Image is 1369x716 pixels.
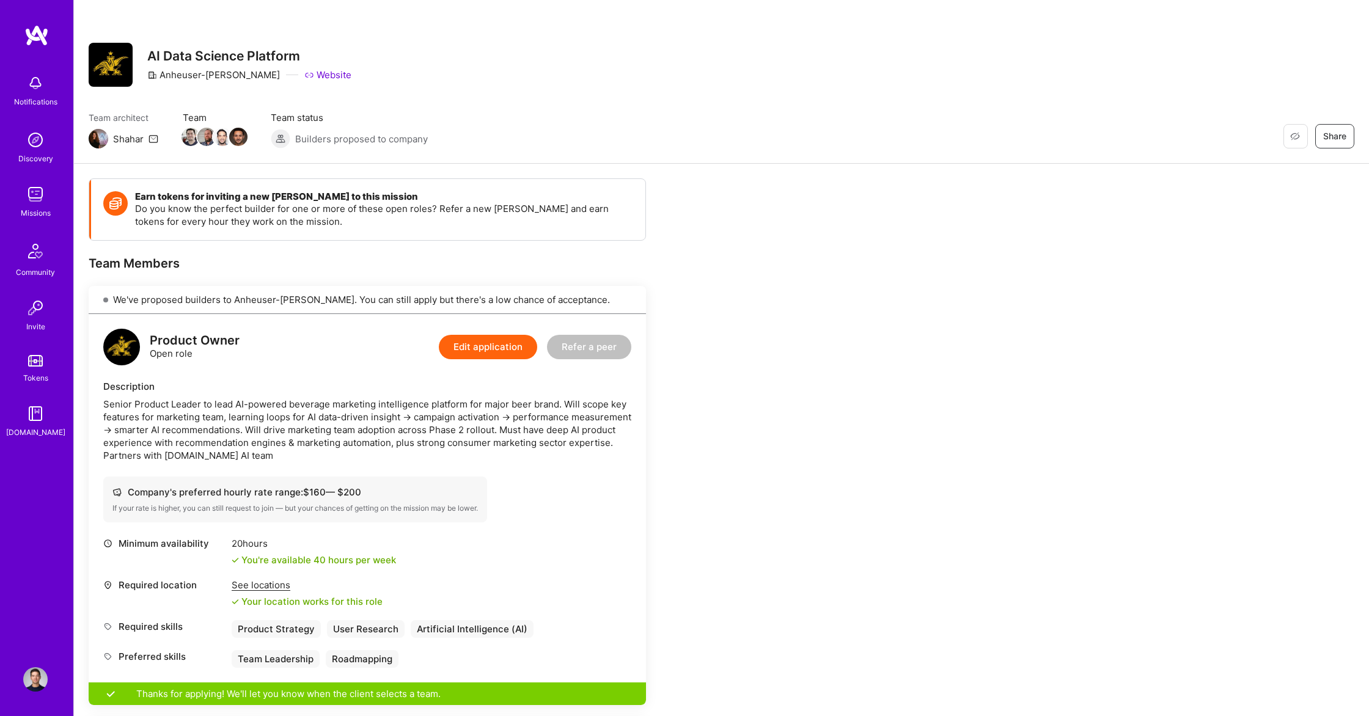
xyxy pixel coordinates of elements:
div: If your rate is higher, you can still request to join — but your chances of getting on the missio... [112,503,478,513]
img: bell [23,71,48,95]
img: Team Member Avatar [197,128,216,146]
img: guide book [23,401,48,426]
button: Share [1315,124,1354,148]
a: Team Member Avatar [183,126,199,147]
div: Product Owner [150,334,240,347]
div: Required skills [103,620,226,633]
div: Discovery [18,152,53,165]
div: Team Members [89,255,646,271]
img: Team Architect [89,129,108,148]
a: Website [304,68,351,81]
i: icon Tag [103,652,112,661]
img: Community [21,236,50,266]
img: tokens [28,355,43,367]
img: Company Logo [89,43,133,87]
div: Team Leadership [232,650,320,668]
img: Team Member Avatar [213,128,232,146]
img: User Avatar [23,667,48,692]
div: Company's preferred hourly rate range: $ 160 — $ 200 [112,486,478,499]
img: Builders proposed to company [271,129,290,148]
img: logo [24,24,49,46]
div: Description [103,380,631,393]
img: Team Member Avatar [182,128,200,146]
div: Preferred skills [103,650,226,663]
div: Shahar [113,133,144,145]
div: Roadmapping [326,650,398,668]
a: Team Member Avatar [215,126,230,147]
div: Missions [21,206,51,219]
div: Senior Product Leader to lead AI-powered beverage marketing intelligence platform for major beer ... [103,398,631,462]
a: User Avatar [20,667,51,692]
span: Builders proposed to company [295,133,428,145]
i: icon Location [103,580,112,590]
div: Thanks for applying! We'll let you know when the client selects a team. [89,682,646,705]
i: icon Cash [112,488,122,497]
i: icon EyeClosed [1290,131,1300,141]
div: Product Strategy [232,620,321,638]
div: We've proposed builders to Anheuser-[PERSON_NAME]. You can still apply but there's a low chance o... [89,286,646,314]
button: Edit application [439,335,537,359]
div: Tokens [23,371,48,384]
div: User Research [327,620,405,638]
a: Team Member Avatar [230,126,246,147]
span: Share [1323,130,1346,142]
h4: Earn tokens for inviting a new [PERSON_NAME] to this mission [135,191,633,202]
span: Team status [271,111,428,124]
img: logo [103,329,140,365]
span: Team [183,111,246,124]
i: icon Clock [103,539,112,548]
i: icon CompanyGray [147,70,157,80]
div: Community [16,266,55,279]
div: Required location [103,579,226,591]
a: Team Member Avatar [199,126,215,147]
p: Do you know the perfect builder for one or more of these open roles? Refer a new [PERSON_NAME] an... [135,202,633,228]
h3: AI Data Science Platform [147,48,351,64]
div: Notifications [14,95,57,108]
i: icon Check [232,557,239,564]
img: discovery [23,128,48,152]
div: Anheuser-[PERSON_NAME] [147,68,280,81]
div: Open role [150,334,240,360]
div: 20 hours [232,537,396,550]
img: Invite [23,296,48,320]
img: teamwork [23,182,48,206]
i: icon Check [232,598,239,605]
div: Minimum availability [103,537,226,550]
div: Artificial Intelligence (AI) [411,620,534,638]
img: Team Member Avatar [229,128,248,146]
div: Your location works for this role [232,595,383,608]
button: Refer a peer [547,335,631,359]
i: icon Mail [149,134,158,144]
img: Token icon [103,191,128,216]
div: See locations [232,579,383,591]
div: [DOMAIN_NAME] [6,426,65,439]
div: You're available 40 hours per week [232,553,396,566]
div: Invite [26,320,45,333]
span: Team architect [89,111,158,124]
i: icon Tag [103,622,112,631]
